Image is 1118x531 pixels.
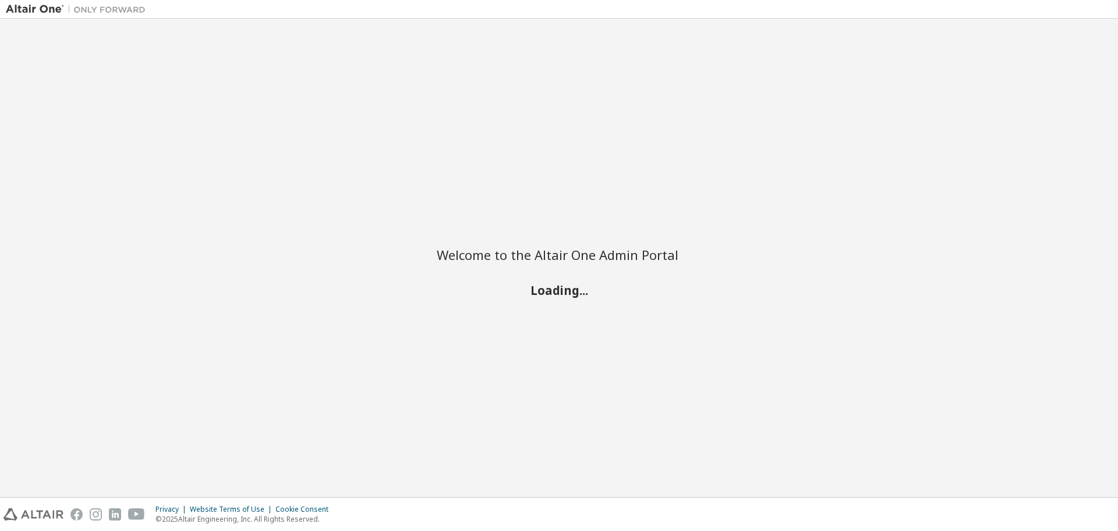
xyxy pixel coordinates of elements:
[90,508,102,521] img: instagram.svg
[155,505,190,514] div: Privacy
[128,508,145,521] img: youtube.svg
[190,505,275,514] div: Website Terms of Use
[3,508,63,521] img: altair_logo.svg
[109,508,121,521] img: linkedin.svg
[6,3,151,15] img: Altair One
[437,247,681,263] h2: Welcome to the Altair One Admin Portal
[275,505,335,514] div: Cookie Consent
[70,508,83,521] img: facebook.svg
[155,514,335,524] p: © 2025 Altair Engineering, Inc. All Rights Reserved.
[437,282,681,297] h2: Loading...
